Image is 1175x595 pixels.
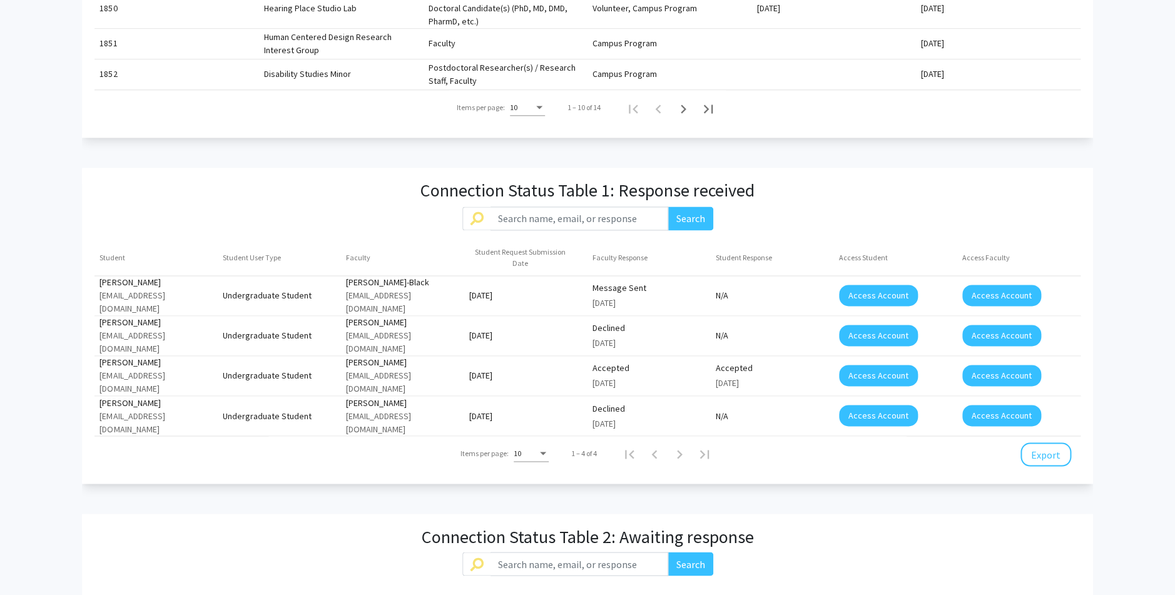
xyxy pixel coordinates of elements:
span: 10 [510,103,517,112]
button: Previous page [646,95,671,120]
div: Student User Type [223,252,292,263]
div: [DATE] [593,417,706,430]
div: Accepted [716,362,829,375]
div: Student User Type [223,252,281,263]
mat-cell: Campus Program [587,29,752,59]
mat-header-cell: Access Faculty [957,240,1081,275]
div: Student Request Submission Date [469,247,571,269]
mat-header-cell: Access Student [834,240,957,275]
div: Student Request Submission Date [469,247,582,269]
div: Declined [593,402,706,415]
mat-cell: N/A [711,280,834,310]
mat-cell: 1851 [94,29,259,59]
button: First page [621,95,646,120]
iframe: Chat [9,539,53,586]
button: Access Account [839,365,918,386]
mat-cell: Undergraduate Student [218,400,341,430]
input: Search name, email, or response [491,552,668,576]
button: Access Account [839,285,918,306]
mat-cell: N/A [711,320,834,350]
button: Next page [671,95,696,120]
button: Access Account [962,405,1041,426]
mat-cell: [DATE] [916,59,1081,89]
mat-cell: Postdoctoral Researcher(s) / Research Staff, Faculty [423,59,587,89]
mat-select: Items per page: [514,449,549,459]
mat-cell: [DATE] [464,280,587,310]
div: [PERSON_NAME] [99,316,213,329]
button: First page [617,441,642,466]
button: Search [668,552,713,576]
mat-cell: Undergraduate Student [218,360,341,390]
button: Access Account [839,325,918,346]
div: Items per page: [460,448,509,459]
div: [EMAIL_ADDRESS][DOMAIN_NAME] [99,289,213,315]
button: Access Account [839,405,918,426]
button: Search [668,206,713,230]
mat-cell: N/A [711,400,834,430]
div: Accepted [593,362,706,375]
mat-cell: [DATE] [464,360,587,390]
div: 1 – 10 of 14 [567,102,601,113]
div: [EMAIL_ADDRESS][DOMAIN_NAME] [346,289,459,315]
div: Student [99,252,136,263]
div: [EMAIL_ADDRESS][DOMAIN_NAME] [99,369,213,395]
div: Student [99,252,125,263]
button: Export [1020,442,1071,466]
div: [EMAIL_ADDRESS][DOMAIN_NAME] [346,409,459,435]
div: [DATE] [593,377,706,390]
div: Faculty Response [593,252,648,263]
mat-cell: Campus Program [587,59,752,89]
div: [PERSON_NAME] [99,356,213,369]
app-outcomes-portal: Connection Status Table 1: Response received [82,168,1092,484]
mat-cell: 1852 [94,59,259,89]
div: [EMAIL_ADDRESS][DOMAIN_NAME] [99,329,213,355]
mat-cell: [DATE] [464,400,587,430]
span: 10 [514,449,521,458]
div: Faculty Response [593,252,659,263]
mat-select: Items per page: [510,103,545,113]
div: Faculty [346,252,370,263]
button: Access Account [962,365,1041,386]
div: [PERSON_NAME] [346,316,459,329]
div: Message Sent [593,282,706,295]
div: [PERSON_NAME]-Black [346,276,459,289]
div: [EMAIL_ADDRESS][DOMAIN_NAME] [346,369,459,395]
div: Student Response [716,252,783,263]
div: [DATE] [716,377,829,390]
div: [DATE] [593,297,706,310]
input: Search name, email, or response [491,206,668,230]
h3: Connection Status Table 2: Awaiting response [422,526,754,547]
div: 1 – 4 of 4 [571,448,597,459]
mat-cell: Disability Studies Minor [259,59,424,89]
div: [PERSON_NAME] [99,276,213,289]
div: Faculty [346,252,382,263]
mat-cell: Undergraduate Student [218,320,341,350]
button: Last page [696,95,721,120]
mat-cell: Human Centered Design Research Interest Group [259,29,424,59]
mat-cell: [DATE] [464,320,587,350]
mat-cell: Undergraduate Student [218,280,341,310]
div: Declined [593,322,706,335]
div: [PERSON_NAME] [346,396,459,409]
div: [PERSON_NAME] [99,396,213,409]
div: [DATE] [593,337,706,350]
div: [EMAIL_ADDRESS][DOMAIN_NAME] [99,409,213,435]
div: [PERSON_NAME] [346,356,459,369]
button: Next page [667,441,692,466]
h3: Connection Status Table 1: Response received [420,180,755,201]
button: Access Account [962,285,1041,306]
mat-cell: Faculty [423,29,587,59]
mat-cell: [DATE] [916,29,1081,59]
button: Last page [692,441,717,466]
div: Student Response [716,252,772,263]
div: [EMAIL_ADDRESS][DOMAIN_NAME] [346,329,459,355]
div: Items per page: [457,102,505,113]
button: Access Account [962,325,1041,346]
button: Previous page [642,441,667,466]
